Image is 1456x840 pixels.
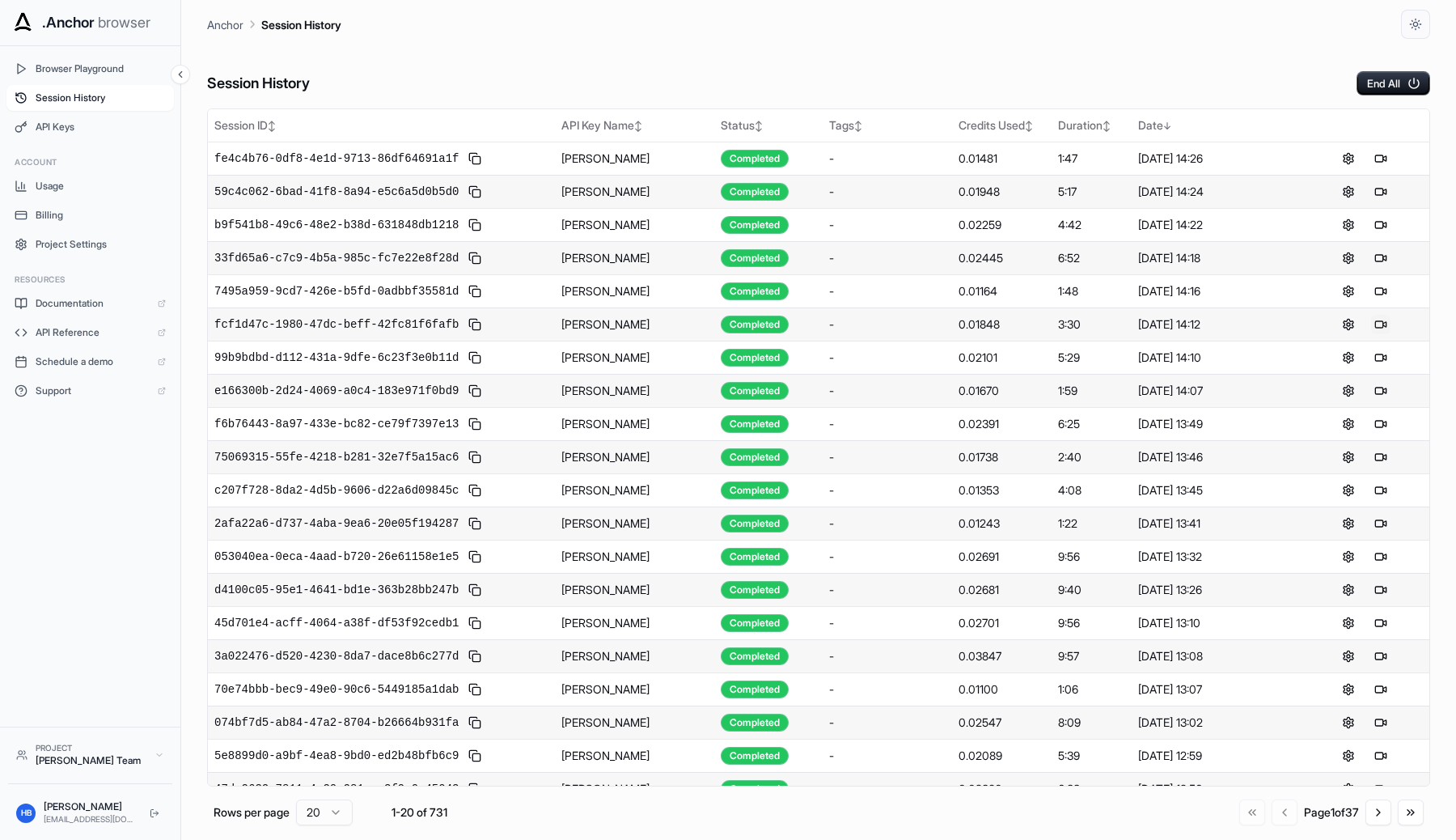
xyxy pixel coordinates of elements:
[555,142,713,175] td: [PERSON_NAME]
[721,515,789,532] div: Completed
[1138,648,1294,664] div: [DATE] 13:08
[36,209,166,222] span: Billing
[959,283,1045,299] div: 0.01164
[755,120,763,132] span: ↕
[829,416,945,432] div: -
[214,515,459,532] span: 2afa22a6-d737-4aba-9ea6-20e05f194287
[555,672,713,706] td: [PERSON_NAME]
[1058,582,1125,598] div: 9:40
[959,781,1045,797] div: 0.02380
[721,482,789,499] div: Completed
[8,736,172,774] button: Project[PERSON_NAME] Team
[721,382,789,400] div: Completed
[555,274,713,308] td: [PERSON_NAME]
[207,15,341,33] nav: breadcrumb
[959,748,1045,764] div: 0.02089
[829,250,945,266] div: -
[36,355,150,368] span: Schedule a demo
[1138,350,1294,366] div: [DATE] 14:10
[214,316,459,333] span: fcf1d47c-1980-47dc-beff-42fc81f6fafb
[555,341,713,374] td: [PERSON_NAME]
[829,151,945,167] div: -
[6,202,174,228] button: Billing
[721,581,789,599] div: Completed
[1138,715,1294,731] div: [DATE] 13:02
[959,615,1045,631] div: 0.02701
[214,681,459,698] span: 70e74bbb-bec9-49e0-90c6-5449185a1dab
[6,85,174,111] button: Session History
[959,217,1045,233] div: 0.02259
[1058,615,1125,631] div: 9:56
[1058,217,1125,233] div: 4:42
[6,320,174,346] a: API Reference
[1138,549,1294,565] div: [DATE] 13:32
[721,183,789,201] div: Completed
[261,16,341,33] p: Session History
[721,150,789,168] div: Completed
[36,754,146,767] div: [PERSON_NAME] Team
[829,217,945,233] div: -
[36,91,166,104] span: Session History
[1058,151,1125,167] div: 1:47
[379,804,459,821] div: 1-20 of 731
[207,72,310,95] h6: Session History
[829,383,945,399] div: -
[555,639,713,672] td: [PERSON_NAME]
[721,614,789,632] div: Completed
[214,648,459,664] span: 3a022476-d520-4230-8da7-dace8b6c277d
[959,350,1045,366] div: 0.02101
[829,781,945,797] div: -
[555,175,713,208] td: [PERSON_NAME]
[959,416,1045,432] div: 0.02391
[1138,582,1294,598] div: [DATE] 13:26
[1163,120,1171,132] span: ↓
[721,349,789,367] div: Completed
[1058,748,1125,764] div: 5:39
[171,65,190,84] button: Collapse sidebar
[36,742,146,754] div: Project
[959,449,1045,465] div: 0.01738
[555,407,713,440] td: [PERSON_NAME]
[959,151,1045,167] div: 0.01481
[1058,715,1125,731] div: 8:09
[1138,781,1294,797] div: [DATE] 12:56
[6,56,174,82] button: Browser Playground
[829,350,945,366] div: -
[6,114,174,140] button: API Keys
[214,615,459,631] span: 45d701e4-acff-4064-a38f-df53f92cedb1
[10,10,36,36] img: Anchor Icon
[555,440,713,473] td: [PERSON_NAME]
[36,297,150,310] span: Documentation
[829,648,945,664] div: -
[555,739,713,772] td: [PERSON_NAME]
[1138,681,1294,698] div: [DATE] 13:07
[829,283,945,299] div: -
[1058,416,1125,432] div: 6:25
[214,283,459,299] span: 7495a959-9cd7-426e-b5fd-0adbbf35581d
[721,747,789,765] div: Completed
[1138,482,1294,498] div: [DATE] 13:45
[36,62,166,75] span: Browser Playground
[1138,383,1294,399] div: [DATE] 14:07
[555,241,713,274] td: [PERSON_NAME]
[555,606,713,639] td: [PERSON_NAME]
[1058,549,1125,565] div: 9:56
[721,647,789,665] div: Completed
[214,383,459,399] span: e166300b-2d24-4069-a0c4-183e971f0bd9
[214,151,459,167] span: fe4c4b76-0df8-4e1d-9713-86df64691a1f
[634,120,642,132] span: ↕
[829,748,945,764] div: -
[1138,151,1294,167] div: [DATE] 14:26
[36,121,166,134] span: API Keys
[959,184,1045,200] div: 0.01948
[1058,316,1125,333] div: 3:30
[959,482,1045,498] div: 0.01353
[721,548,789,566] div: Completed
[214,804,290,821] p: Rows per page
[829,515,945,532] div: -
[36,326,150,339] span: API Reference
[959,383,1045,399] div: 0.01670
[6,378,174,404] a: Support
[829,449,945,465] div: -
[36,238,166,251] span: Project Settings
